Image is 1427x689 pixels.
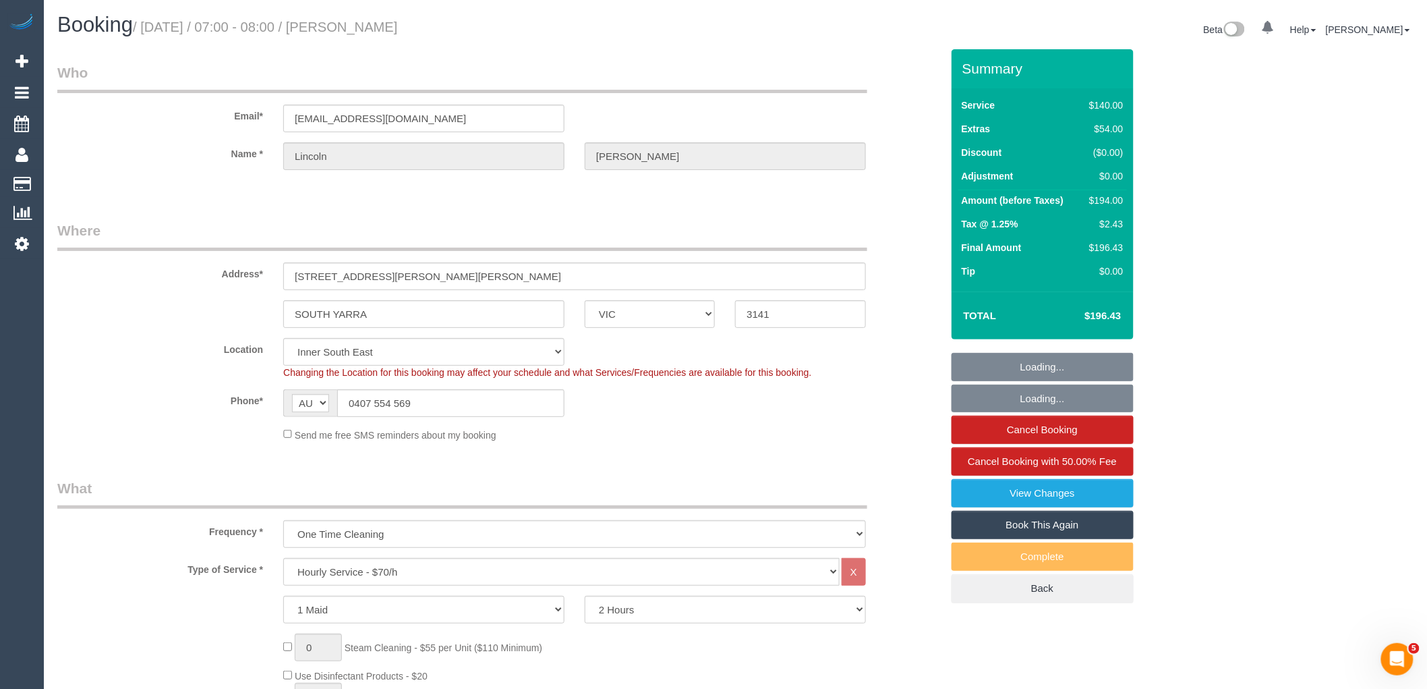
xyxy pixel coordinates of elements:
[295,671,428,682] span: Use Disinfectant Products - $20
[1084,146,1123,159] div: ($0.00)
[57,478,867,509] legend: What
[345,642,542,653] span: Steam Cleaning - $55 per Unit ($110 Minimum)
[57,63,867,93] legend: Who
[1044,310,1121,322] h4: $196.43
[964,310,997,321] strong: Total
[47,520,273,539] label: Frequency *
[47,105,273,123] label: Email*
[952,574,1134,603] a: Back
[1326,24,1410,35] a: [PERSON_NAME]
[952,416,1134,444] a: Cancel Booking
[1223,22,1245,39] img: New interface
[952,511,1134,539] a: Book This Again
[962,122,991,136] label: Extras
[1084,99,1123,112] div: $140.00
[1084,194,1123,207] div: $194.00
[283,367,811,378] span: Changing the Location for this booking may affect your schedule and what Services/Frequencies are...
[295,429,496,440] span: Send me free SMS reminders about my booking
[8,13,35,32] img: Automaid Logo
[962,146,1002,159] label: Discount
[47,263,273,281] label: Address*
[1084,265,1123,278] div: $0.00
[1409,643,1420,654] span: 5
[962,61,1127,76] h3: Summary
[962,99,995,112] label: Service
[1084,241,1123,254] div: $196.43
[47,338,273,356] label: Location
[47,389,273,408] label: Phone*
[1084,169,1123,183] div: $0.00
[585,142,866,170] input: Last Name*
[47,142,273,161] label: Name *
[735,300,865,328] input: Post Code*
[962,241,1022,254] label: Final Amount
[962,194,1064,207] label: Amount (before Taxes)
[57,221,867,251] legend: Where
[283,105,564,132] input: Email*
[1084,122,1123,136] div: $54.00
[952,447,1134,476] a: Cancel Booking with 50.00% Fee
[47,558,273,576] label: Type of Service *
[962,169,1014,183] label: Adjustment
[952,479,1134,507] a: View Changes
[133,20,398,34] small: / [DATE] / 07:00 - 08:00 / [PERSON_NAME]
[283,142,564,170] input: First Name*
[1290,24,1316,35] a: Help
[337,389,564,417] input: Phone*
[962,265,976,278] label: Tip
[1204,24,1246,35] a: Beta
[962,217,1018,231] label: Tax @ 1.25%
[283,300,564,328] input: Suburb*
[57,13,133,36] span: Booking
[1381,643,1414,676] iframe: Intercom live chat
[1084,217,1123,231] div: $2.43
[968,456,1117,467] span: Cancel Booking with 50.00% Fee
